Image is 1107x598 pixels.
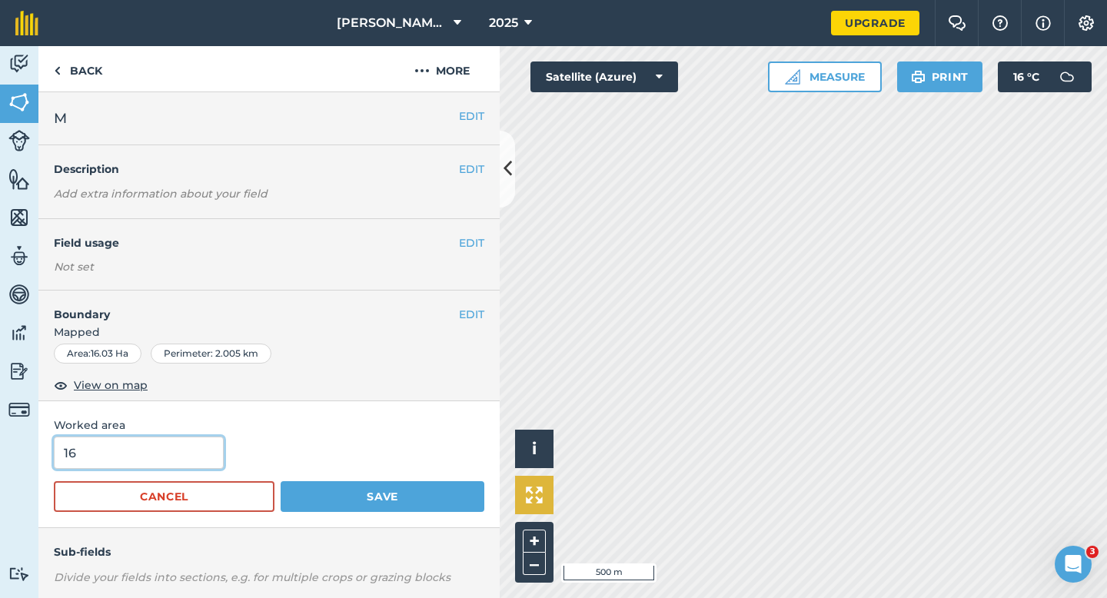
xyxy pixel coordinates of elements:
img: A question mark icon [991,15,1009,31]
iframe: Intercom live chat [1055,546,1092,583]
button: Print [897,61,983,92]
h4: Description [54,161,484,178]
button: EDIT [459,108,484,125]
span: 2025 [489,14,518,32]
img: svg+xml;base64,PD94bWwgdmVyc2lvbj0iMS4wIiBlbmNvZGluZz0idXRmLTgiPz4KPCEtLSBHZW5lcmF0b3I6IEFkb2JlIE... [8,566,30,581]
button: + [523,530,546,553]
img: svg+xml;base64,PHN2ZyB4bWxucz0iaHR0cDovL3d3dy53My5vcmcvMjAwMC9zdmciIHdpZHRoPSI1NiIgaGVpZ2h0PSI2MC... [8,206,30,229]
img: svg+xml;base64,PD94bWwgdmVyc2lvbj0iMS4wIiBlbmNvZGluZz0idXRmLTgiPz4KPCEtLSBHZW5lcmF0b3I6IEFkb2JlIE... [8,130,30,151]
span: i [532,439,537,458]
button: EDIT [459,161,484,178]
div: Area : 16.03 Ha [54,344,141,364]
a: Upgrade [831,11,919,35]
img: svg+xml;base64,PD94bWwgdmVyc2lvbj0iMS4wIiBlbmNvZGluZz0idXRmLTgiPz4KPCEtLSBHZW5lcmF0b3I6IEFkb2JlIE... [8,244,30,267]
a: Back [38,46,118,91]
img: svg+xml;base64,PHN2ZyB4bWxucz0iaHR0cDovL3d3dy53My5vcmcvMjAwMC9zdmciIHdpZHRoPSIxOCIgaGVpZ2h0PSIyNC... [54,376,68,394]
img: svg+xml;base64,PD94bWwgdmVyc2lvbj0iMS4wIiBlbmNvZGluZz0idXRmLTgiPz4KPCEtLSBHZW5lcmF0b3I6IEFkb2JlIE... [8,52,30,75]
div: Not set [54,259,484,274]
img: Two speech bubbles overlapping with the left bubble in the forefront [948,15,966,31]
img: svg+xml;base64,PD94bWwgdmVyc2lvbj0iMS4wIiBlbmNvZGluZz0idXRmLTgiPz4KPCEtLSBHZW5lcmF0b3I6IEFkb2JlIE... [8,321,30,344]
em: Add extra information about your field [54,187,268,201]
button: 16 °C [998,61,1092,92]
button: EDIT [459,234,484,251]
em: Divide your fields into sections, e.g. for multiple crops or grazing blocks [54,570,450,584]
button: Measure [768,61,882,92]
img: svg+xml;base64,PD94bWwgdmVyc2lvbj0iMS4wIiBlbmNvZGluZz0idXRmLTgiPz4KPCEtLSBHZW5lcmF0b3I6IEFkb2JlIE... [1052,61,1082,92]
button: Save [281,481,484,512]
img: A cog icon [1077,15,1095,31]
h4: Field usage [54,234,459,251]
img: svg+xml;base64,PHN2ZyB4bWxucz0iaHR0cDovL3d3dy53My5vcmcvMjAwMC9zdmciIHdpZHRoPSIxNyIgaGVpZ2h0PSIxNy... [1036,14,1051,32]
img: Four arrows, one pointing top left, one top right, one bottom right and the last bottom left [526,487,543,503]
span: 3 [1086,546,1099,558]
h4: Sub-fields [38,543,500,560]
button: – [523,553,546,575]
img: svg+xml;base64,PHN2ZyB4bWxucz0iaHR0cDovL3d3dy53My5vcmcvMjAwMC9zdmciIHdpZHRoPSIxOSIgaGVpZ2h0PSIyNC... [911,68,926,86]
button: i [515,430,553,468]
button: More [384,46,500,91]
img: svg+xml;base64,PD94bWwgdmVyc2lvbj0iMS4wIiBlbmNvZGluZz0idXRmLTgiPz4KPCEtLSBHZW5lcmF0b3I6IEFkb2JlIE... [8,360,30,383]
div: Perimeter : 2.005 km [151,344,271,364]
img: svg+xml;base64,PHN2ZyB4bWxucz0iaHR0cDovL3d3dy53My5vcmcvMjAwMC9zdmciIHdpZHRoPSI1NiIgaGVpZ2h0PSI2MC... [8,91,30,114]
span: Worked area [54,417,484,434]
span: View on map [74,377,148,394]
button: Cancel [54,481,274,512]
img: svg+xml;base64,PHN2ZyB4bWxucz0iaHR0cDovL3d3dy53My5vcmcvMjAwMC9zdmciIHdpZHRoPSIyMCIgaGVpZ2h0PSIyNC... [414,61,430,80]
span: [PERSON_NAME] & Sons [337,14,447,32]
button: Satellite (Azure) [530,61,678,92]
span: 16 ° C [1013,61,1039,92]
h4: Boundary [38,291,459,323]
span: M [54,108,67,129]
img: svg+xml;base64,PHN2ZyB4bWxucz0iaHR0cDovL3d3dy53My5vcmcvMjAwMC9zdmciIHdpZHRoPSI1NiIgaGVpZ2h0PSI2MC... [8,168,30,191]
button: EDIT [459,306,484,323]
img: svg+xml;base64,PHN2ZyB4bWxucz0iaHR0cDovL3d3dy53My5vcmcvMjAwMC9zdmciIHdpZHRoPSI5IiBoZWlnaHQ9IjI0Ii... [54,61,61,80]
img: svg+xml;base64,PD94bWwgdmVyc2lvbj0iMS4wIiBlbmNvZGluZz0idXRmLTgiPz4KPCEtLSBHZW5lcmF0b3I6IEFkb2JlIE... [8,399,30,420]
span: Mapped [38,324,500,341]
button: View on map [54,376,148,394]
img: Ruler icon [785,69,800,85]
img: fieldmargin Logo [15,11,38,35]
img: svg+xml;base64,PD94bWwgdmVyc2lvbj0iMS4wIiBlbmNvZGluZz0idXRmLTgiPz4KPCEtLSBHZW5lcmF0b3I6IEFkb2JlIE... [8,283,30,306]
